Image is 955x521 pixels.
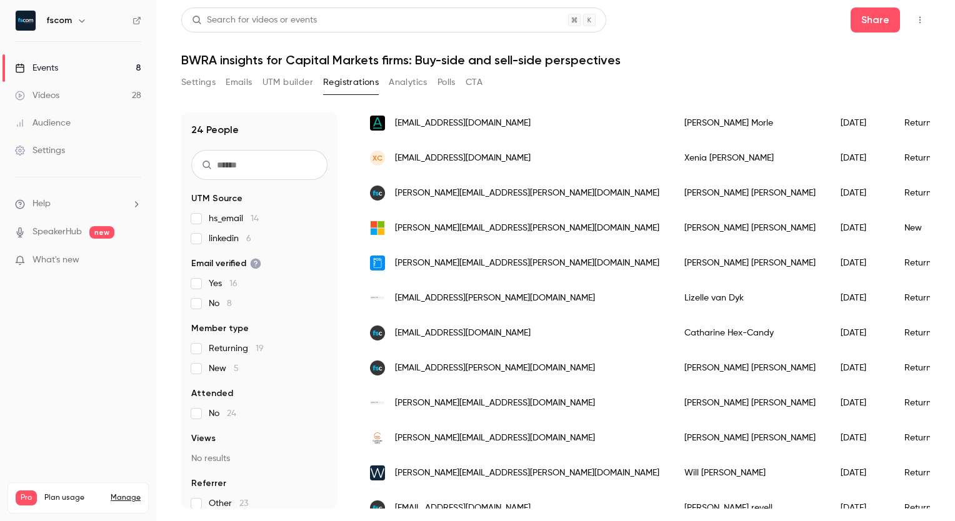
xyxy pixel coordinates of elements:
span: Yes [209,277,237,290]
li: help-dropdown-opener [15,197,141,211]
div: [DATE] [828,246,892,280]
span: 24 [227,409,236,418]
span: [EMAIL_ADDRESS][DOMAIN_NAME] [395,152,531,165]
a: SpeakerHub [32,226,82,239]
span: [PERSON_NAME][EMAIL_ADDRESS][PERSON_NAME][DOMAIN_NAME] [395,187,659,200]
span: 8 [227,299,232,308]
img: fscom.co [370,360,385,375]
a: Manage [111,493,141,503]
span: New [209,362,239,375]
div: [PERSON_NAME] [PERSON_NAME] [672,211,828,246]
span: Attended [191,387,233,400]
span: [EMAIL_ADDRESS][DOMAIN_NAME] [395,502,531,515]
div: Will [PERSON_NAME] [672,455,828,490]
div: Settings [15,144,65,157]
span: Referrer [191,477,226,490]
img: mypos.com [370,256,385,270]
div: [PERSON_NAME] [PERSON_NAME] [672,246,828,280]
div: [DATE] [828,455,892,490]
span: XC [372,152,382,164]
img: fscom [16,11,36,31]
span: Help [32,197,51,211]
div: Search for videos or events [192,14,317,27]
img: fmconsult.co.uk [370,500,385,515]
div: [DATE] [828,106,892,141]
span: 16 [229,279,237,288]
button: Analytics [389,72,427,92]
span: UTM Source [191,192,242,205]
div: [DATE] [828,420,892,455]
img: currenciesdirect.com [370,430,385,445]
img: fscom.co [370,325,385,340]
img: alphafx.co.uk [370,116,385,131]
div: [PERSON_NAME] [PERSON_NAME] [672,385,828,420]
span: Plan usage [44,493,103,503]
div: [DATE] [828,280,892,315]
span: Other [209,497,248,510]
span: new [89,226,114,239]
div: [PERSON_NAME] Morle [672,106,828,141]
div: [PERSON_NAME] [PERSON_NAME] [672,350,828,385]
span: 14 [251,214,259,223]
span: Member type [191,322,249,335]
button: Settings [181,72,216,92]
div: [DATE] [828,176,892,211]
div: [DATE] [828,211,892,246]
span: 23 [239,499,248,508]
button: Share [851,7,900,32]
img: fscom.co [370,186,385,201]
span: 19 [256,344,264,353]
span: Pro [16,490,37,505]
span: 6 [246,234,251,243]
span: Views [191,432,216,445]
span: [EMAIL_ADDRESS][PERSON_NAME][DOMAIN_NAME] [395,292,595,305]
p: No results [191,452,327,465]
button: Emails [226,72,252,92]
span: [EMAIL_ADDRESS][PERSON_NAME][DOMAIN_NAME] [395,362,595,375]
div: Xenia [PERSON_NAME] [672,141,828,176]
span: [EMAIL_ADDRESS][DOMAIN_NAME] [395,117,531,130]
div: Lizelle van Dyk [672,280,828,315]
button: Polls [437,72,456,92]
span: No [209,297,232,310]
button: Registrations [323,72,379,92]
span: [PERSON_NAME][EMAIL_ADDRESS][DOMAIN_NAME] [395,432,595,445]
span: What's new [32,254,79,267]
span: 5 [234,364,239,373]
span: [PERSON_NAME][EMAIL_ADDRESS][DOMAIN_NAME] [395,397,595,410]
div: Videos [15,89,59,102]
img: outlook.com [370,221,385,236]
div: [DATE] [828,350,892,385]
span: Returning [209,342,264,355]
img: whitman.co.uk [370,465,385,480]
div: Audience [15,117,71,129]
img: gimllp.com [370,290,385,305]
span: No [209,407,236,420]
div: [PERSON_NAME] [PERSON_NAME] [672,176,828,211]
span: [PERSON_NAME][EMAIL_ADDRESS][PERSON_NAME][DOMAIN_NAME] [395,257,659,270]
iframe: Noticeable Trigger [126,255,141,266]
button: CTA [466,72,482,92]
section: facet-groups [191,192,327,510]
div: [DATE] [828,141,892,176]
span: [EMAIL_ADDRESS][DOMAIN_NAME] [395,327,531,340]
img: gimllp.com [370,395,385,410]
span: Email verified [191,257,261,270]
span: [PERSON_NAME][EMAIL_ADDRESS][PERSON_NAME][DOMAIN_NAME] [395,222,659,235]
div: [DATE] [828,315,892,350]
div: [PERSON_NAME] [PERSON_NAME] [672,420,828,455]
div: Catharine Hex-Candy [672,315,828,350]
span: hs_email [209,212,259,225]
span: [PERSON_NAME][EMAIL_ADDRESS][PERSON_NAME][DOMAIN_NAME] [395,467,659,480]
button: UTM builder [262,72,313,92]
h1: 24 People [191,122,239,137]
div: [DATE] [828,385,892,420]
h6: fscom [46,14,72,27]
div: Events [15,62,58,74]
span: linkedin [209,232,251,245]
h1: BWRA insights for Capital Markets firms: Buy-side and sell-side perspectives [181,52,930,67]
